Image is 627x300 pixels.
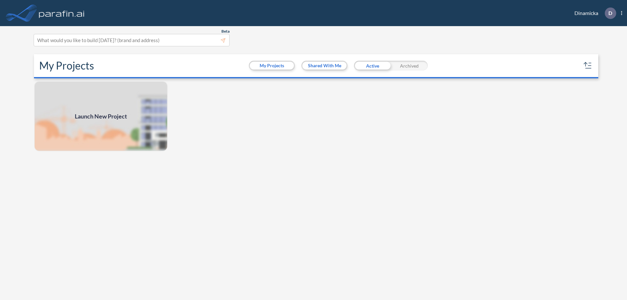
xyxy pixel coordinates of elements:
[38,7,86,20] img: logo
[583,60,593,71] button: sort
[391,61,428,71] div: Archived
[34,81,168,151] img: add
[39,59,94,72] h2: My Projects
[221,29,230,34] span: Beta
[608,10,612,16] p: D
[565,8,622,19] div: Dinamicka
[34,81,168,151] a: Launch New Project
[302,62,346,70] button: Shared With Me
[354,61,391,71] div: Active
[75,112,127,121] span: Launch New Project
[250,62,294,70] button: My Projects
